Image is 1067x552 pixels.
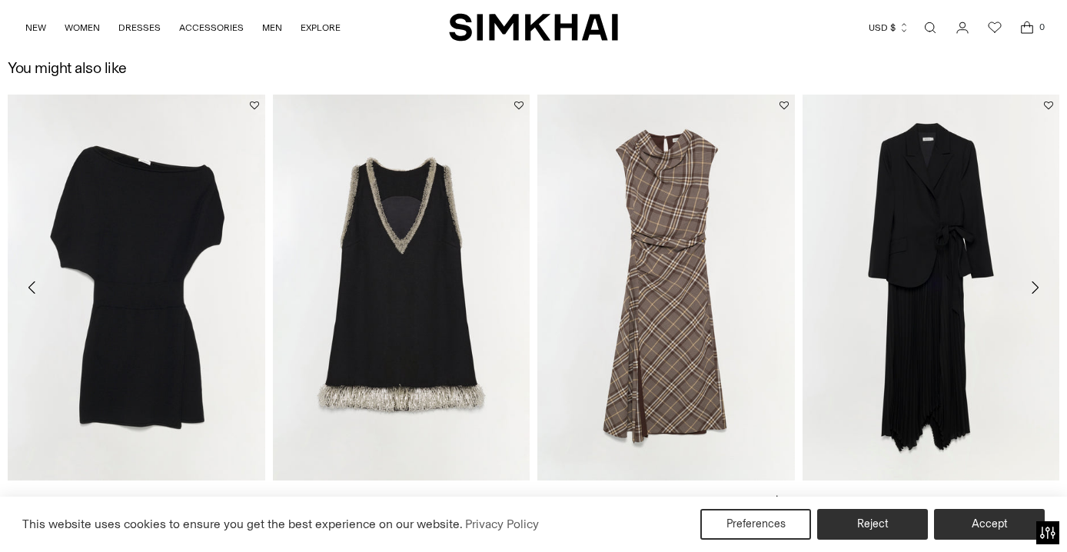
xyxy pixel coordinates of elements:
img: Ambretta Dress [803,95,1060,481]
button: Move to previous carousel slide [15,271,49,304]
a: NEW [25,11,46,45]
button: Reject [817,509,928,540]
a: Wishlist [979,12,1010,43]
a: Open cart modal [1012,12,1042,43]
a: Open search modal [915,12,946,43]
a: EXPLORE [301,11,341,45]
iframe: Sign Up via Text for Offers [12,494,155,540]
button: Add to Wishlist [514,101,524,110]
a: SIMKHAI [449,12,618,42]
button: Move to next carousel slide [1018,271,1052,304]
a: Privacy Policy (opens in a new tab) [463,513,541,536]
h2: You might also like [8,59,127,76]
a: WOMEN [65,11,100,45]
a: Go to the account page [947,12,978,43]
span: 0 [1035,20,1049,34]
img: Darcy Embellished Mini Dress [273,95,530,481]
a: DRESSES [118,11,161,45]
a: [PERSON_NAME] Draped Midi Dress [537,494,691,505]
button: Add to Wishlist [250,101,259,110]
img: Shania Off Shoulder Mini Dress [8,95,265,481]
a: MEN [262,11,282,45]
button: USD $ [869,11,909,45]
button: Accept [934,509,1045,540]
a: ACCESSORIES [179,11,244,45]
button: Preferences [700,509,811,540]
button: Add to Wishlist [1044,101,1053,110]
span: This website uses cookies to ensure you get the best experience on our website. [22,517,463,531]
